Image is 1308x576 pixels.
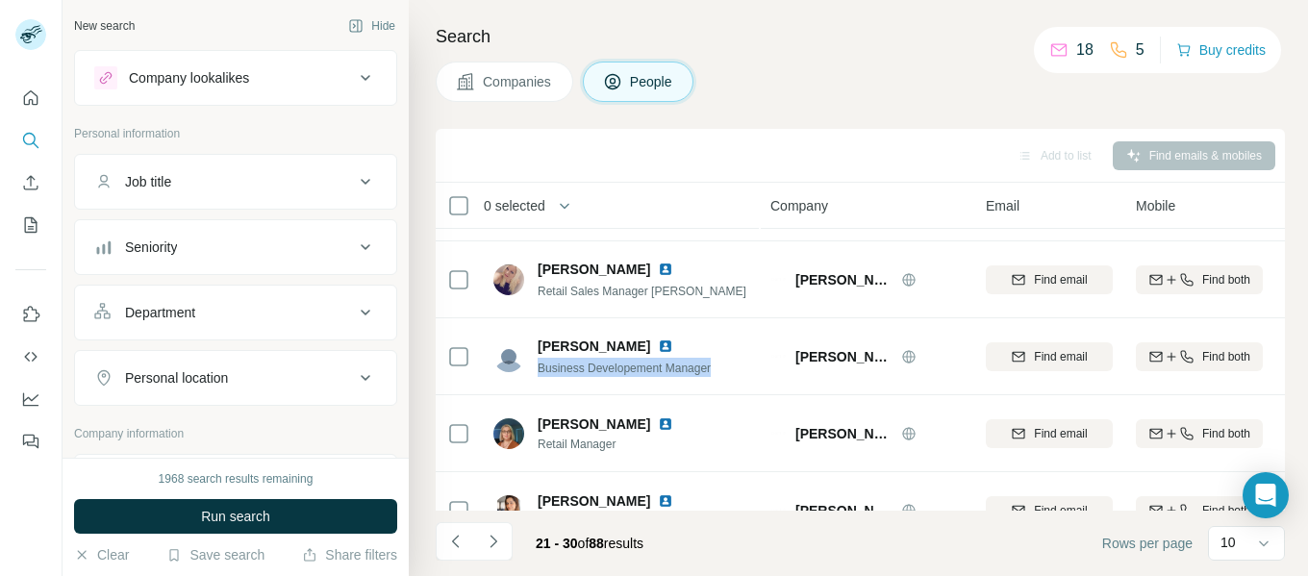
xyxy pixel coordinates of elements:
[493,341,524,372] img: Avatar
[589,536,604,551] span: 88
[74,17,135,35] div: New search
[986,342,1113,371] button: Find email
[1136,496,1263,525] button: Find both
[1136,419,1263,448] button: Find both
[125,238,177,257] div: Seniority
[302,545,397,564] button: Share filters
[159,470,314,488] div: 1968 search results remaining
[75,224,396,270] button: Seniority
[335,12,409,40] button: Hide
[538,337,650,356] span: [PERSON_NAME]
[1202,348,1250,365] span: Find both
[538,491,650,511] span: [PERSON_NAME]
[986,496,1113,525] button: Find email
[436,522,474,561] button: Navigate to previous page
[658,262,673,277] img: LinkedIn logo
[1102,534,1193,553] span: Rows per page
[538,436,696,453] span: Retail Manager
[1034,502,1087,519] span: Find email
[536,536,643,551] span: results
[658,338,673,354] img: LinkedIn logo
[493,495,524,526] img: Avatar
[538,362,711,375] span: Business Developement Manager
[15,382,46,416] button: Dashboard
[770,355,786,358] img: Logo of Shiels Jewlers
[15,165,46,200] button: Enrich CSV
[129,68,249,88] div: Company lookalikes
[484,196,545,215] span: 0 selected
[15,208,46,242] button: My lists
[658,416,673,432] img: LinkedIn logo
[436,23,1285,50] h4: Search
[986,196,1019,215] span: Email
[1136,38,1144,62] p: 5
[1202,271,1250,288] span: Find both
[75,355,396,401] button: Personal location
[75,55,396,101] button: Company lookalikes
[125,172,171,191] div: Job title
[986,419,1113,448] button: Find email
[538,414,650,434] span: [PERSON_NAME]
[125,303,195,322] div: Department
[795,424,892,443] span: [PERSON_NAME] Jewlers
[1202,425,1250,442] span: Find both
[795,270,892,289] span: [PERSON_NAME] Jewlers
[74,125,397,142] p: Personal information
[74,545,129,564] button: Clear
[75,289,396,336] button: Department
[770,432,786,435] img: Logo of Shiels Jewlers
[1243,472,1289,518] div: Open Intercom Messenger
[1176,37,1266,63] button: Buy credits
[770,509,786,512] img: Logo of Shiels Jewlers
[630,72,674,91] span: People
[658,493,673,509] img: LinkedIn logo
[15,339,46,374] button: Use Surfe API
[770,278,786,281] img: Logo of Shiels Jewlers
[15,424,46,459] button: Feedback
[75,159,396,205] button: Job title
[795,501,892,520] span: [PERSON_NAME] Jewlers
[770,196,828,215] span: Company
[1202,502,1250,519] span: Find both
[493,264,524,295] img: Avatar
[474,522,513,561] button: Navigate to next page
[1136,342,1263,371] button: Find both
[74,425,397,442] p: Company information
[986,265,1113,294] button: Find email
[1220,533,1236,552] p: 10
[538,260,650,279] span: [PERSON_NAME]
[15,297,46,332] button: Use Surfe on LinkedIn
[15,123,46,158] button: Search
[15,81,46,115] button: Quick start
[1136,196,1175,215] span: Mobile
[795,347,892,366] span: [PERSON_NAME] Jewlers
[1136,265,1263,294] button: Find both
[1034,348,1087,365] span: Find email
[536,536,578,551] span: 21 - 30
[166,545,264,564] button: Save search
[493,418,524,449] img: Avatar
[201,507,270,526] span: Run search
[578,536,590,551] span: of
[1076,38,1094,62] p: 18
[1034,271,1087,288] span: Find email
[483,72,553,91] span: Companies
[1034,425,1087,442] span: Find email
[538,285,746,298] span: Retail Sales Manager [PERSON_NAME]
[125,368,228,388] div: Personal location
[74,499,397,534] button: Run search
